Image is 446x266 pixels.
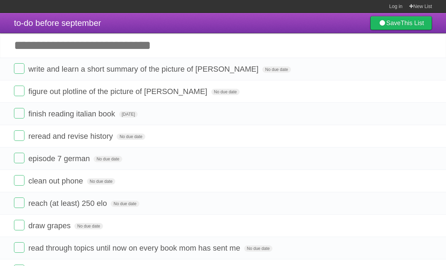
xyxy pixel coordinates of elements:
label: Done [14,220,24,230]
span: No due date [74,223,103,229]
span: draw grapes [28,221,72,230]
label: Done [14,197,24,208]
span: episode 7 german [28,154,92,163]
span: No due date [117,134,145,140]
span: finish reading italian book [28,109,117,118]
span: clean out phone [28,177,85,185]
span: figure out plotline of the picture of [PERSON_NAME] [28,87,209,96]
label: Done [14,175,24,186]
label: Done [14,63,24,74]
span: No due date [94,156,122,162]
span: write and learn a short summary of the picture of [PERSON_NAME] [28,65,260,73]
b: This List [401,20,424,27]
label: Done [14,130,24,141]
span: read through topics until now on every book mom has sent me [28,244,242,252]
span: reread and revise history [28,132,115,141]
span: No due date [211,89,240,95]
span: reach (at least) 250 elo [28,199,109,208]
span: No due date [87,178,115,185]
span: to-do before september [14,18,101,28]
label: Done [14,153,24,163]
span: No due date [244,245,272,252]
label: Done [14,86,24,96]
a: SaveThis List [370,16,432,30]
span: [DATE] [119,111,138,117]
label: Done [14,108,24,118]
label: Done [14,242,24,253]
span: No due date [111,201,139,207]
span: No due date [262,66,291,73]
